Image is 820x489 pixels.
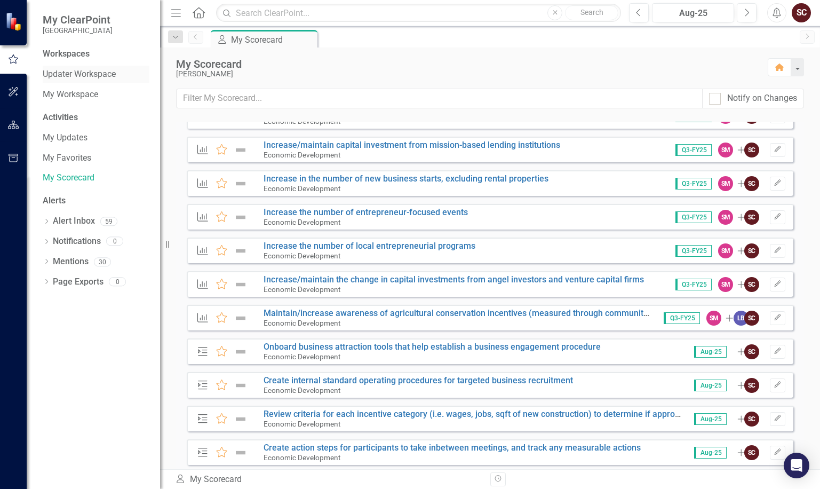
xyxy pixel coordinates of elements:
[264,241,475,251] a: Increase the number of local entrepreneurial programs
[43,13,113,26] span: My ClearPoint
[264,173,548,184] a: Increase in the number of new business starts, excluding rental properties
[264,409,770,419] a: Review criteria for each incentive category (i.e. wages, jobs, sqft of new construction) to deter...
[744,143,759,157] div: SC
[784,453,809,478] div: Open Intercom Messenger
[664,312,700,324] span: Q3-FY25
[109,278,126,287] div: 0
[176,70,757,78] div: [PERSON_NAME]
[43,195,149,207] div: Alerts
[264,420,340,428] small: Economic Development
[176,89,703,108] input: Filter My Scorecard...
[744,243,759,258] div: SC
[234,446,248,459] img: Not Defined
[734,311,749,326] div: LB
[43,26,113,35] small: [GEOGRAPHIC_DATA]
[744,176,759,191] div: SC
[675,178,712,190] span: Q3-FY25
[264,274,644,285] a: Increase/maintain the change in capital investments from angel investors and venture capital firms
[264,375,573,385] a: Create internal standard operating procedures for targeted business recruitment
[264,218,340,226] small: Economic Development
[5,12,24,31] img: ClearPoint Strategy
[234,379,248,392] img: Not Defined
[694,346,727,358] span: Aug-25
[264,386,340,395] small: Economic Development
[744,277,759,292] div: SC
[675,144,712,156] span: Q3-FY25
[234,244,248,257] img: Not Defined
[744,378,759,393] div: SC
[718,210,733,225] div: SM
[744,344,759,359] div: SC
[43,112,149,124] div: Activities
[264,443,641,453] a: Create action steps for participants to take inbetween meetings, and track any measurable actions
[744,210,759,225] div: SC
[792,3,811,22] button: SC
[175,474,482,486] div: My Scorecard
[656,7,730,20] div: Aug-25
[264,117,340,125] small: Economic Development
[264,251,340,260] small: Economic Development
[718,176,733,191] div: SM
[216,4,621,22] input: Search ClearPoint...
[264,151,340,159] small: Economic Development
[106,237,123,246] div: 0
[234,413,248,425] img: Not Defined
[727,92,797,105] div: Notify on Changes
[43,68,149,81] a: Updater Workspace
[675,279,712,290] span: Q3-FY25
[264,308,679,318] a: Maintain/increase awareness of agricultural conservation incentives (measured through community s...
[744,445,759,460] div: SC
[694,447,727,459] span: Aug-25
[43,48,90,60] div: Workspaces
[43,172,149,184] a: My Scorecard
[264,453,340,462] small: Economic Development
[264,342,601,352] a: Onboard business attraction tools that help establish a business engagement procedure
[53,276,104,288] a: Page Exports
[94,257,111,266] div: 30
[264,207,468,217] a: Increase the number of entrepreneur-focused events
[264,319,340,327] small: Economic Development
[234,278,248,291] img: Not Defined
[264,352,340,361] small: Economic Development
[176,58,757,70] div: My Scorecard
[234,177,248,190] img: Not Defined
[744,311,759,326] div: SC
[675,211,712,223] span: Q3-FY25
[706,311,721,326] div: SM
[264,184,340,193] small: Economic Development
[234,144,248,156] img: Not Defined
[43,132,149,144] a: My Updates
[231,33,315,46] div: My Scorecard
[744,412,759,427] div: SC
[565,5,618,20] button: Search
[234,345,248,358] img: Not Defined
[718,243,733,258] div: SM
[580,8,603,17] span: Search
[53,256,89,268] a: Mentions
[234,312,248,325] img: Not Defined
[53,215,95,227] a: Alert Inbox
[100,217,117,226] div: 59
[694,413,727,425] span: Aug-25
[718,277,733,292] div: SM
[675,245,712,257] span: Q3-FY25
[234,211,248,224] img: Not Defined
[694,380,727,391] span: Aug-25
[652,3,734,22] button: Aug-25
[43,89,149,101] a: My Workspace
[53,235,101,248] a: Notifications
[264,140,560,150] a: Increase/maintain capital investment from mission-based lending institutions
[718,143,733,157] div: SM
[43,152,149,164] a: My Favorites
[264,285,340,294] small: Economic Development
